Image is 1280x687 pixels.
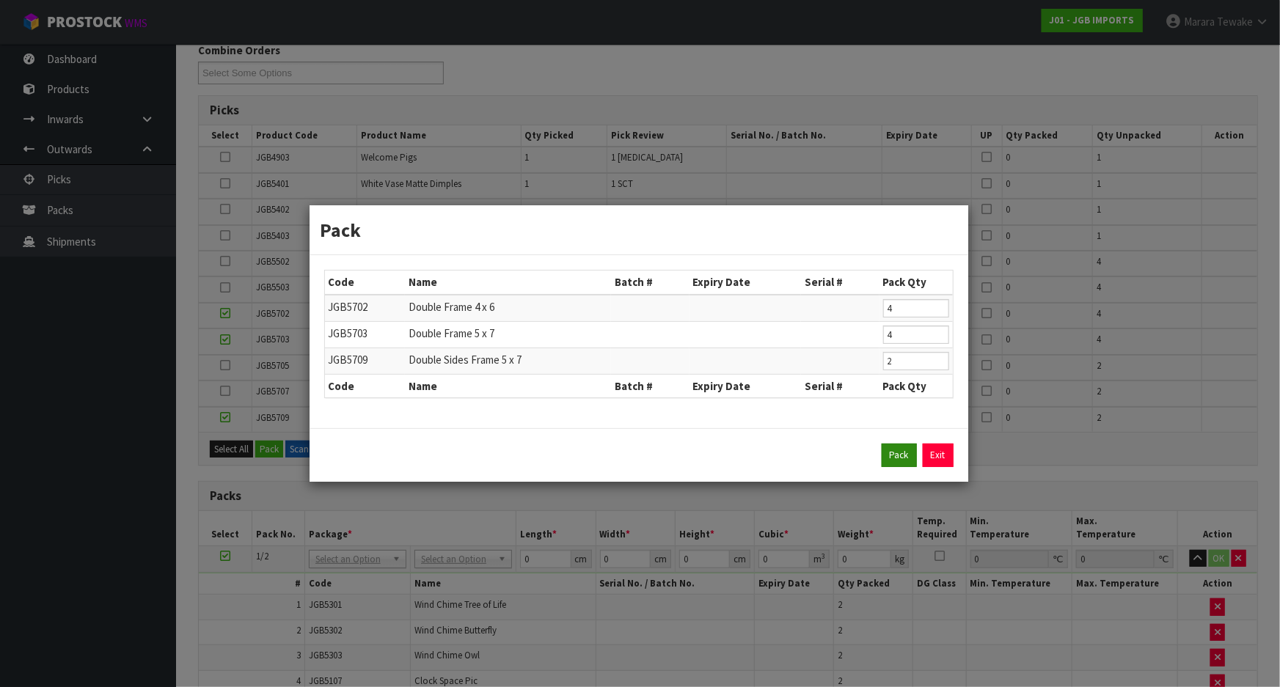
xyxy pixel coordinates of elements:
span: JGB5703 [329,326,368,340]
th: Batch # [611,374,689,397]
h3: Pack [321,216,957,243]
th: Code [325,271,406,294]
th: Code [325,374,406,397]
th: Pack Qty [879,374,953,397]
th: Serial # [801,271,879,294]
span: JGB5709 [329,353,368,367]
span: JGB5702 [329,300,368,314]
span: Double Sides Frame 5 x 7 [409,353,522,367]
th: Serial # [801,374,879,397]
th: Name [405,271,611,294]
span: Double Frame 4 x 6 [409,300,494,314]
th: Name [405,374,611,397]
th: Expiry Date [690,374,802,397]
th: Pack Qty [879,271,953,294]
button: Pack [882,444,917,467]
a: Exit [923,444,954,467]
th: Batch # [611,271,689,294]
span: Double Frame 5 x 7 [409,326,494,340]
th: Expiry Date [690,271,802,294]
